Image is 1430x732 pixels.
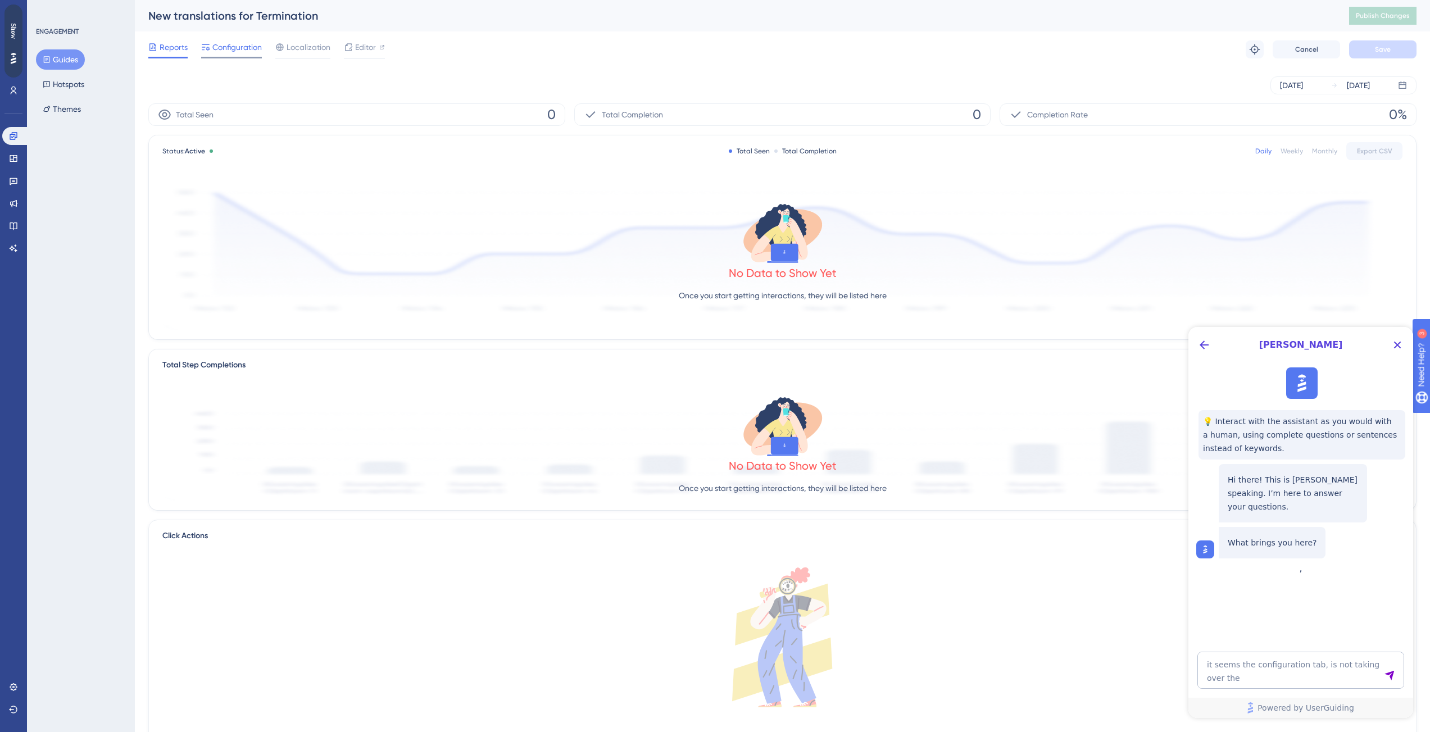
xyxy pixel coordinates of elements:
[48,83,69,92] div: 150650
[547,106,556,124] span: 0
[1375,45,1391,54] span: Save
[37,116,184,125] span: 1. We've adjusted our wording in our translations and are changing "Termination" to "Notice"Termi...
[1356,11,1410,20] span: Publish Changes
[1346,142,1402,160] button: Export CSV
[1255,147,1272,156] div: Daily
[973,106,981,124] span: 0
[1027,108,1088,121] span: Completion Rate
[1295,45,1318,54] span: Cancel
[287,40,330,54] span: Localization
[1347,79,1370,92] div: [DATE]
[355,40,376,54] span: Editor
[11,48,105,64] span: New translations for Termination
[729,458,837,474] div: No Data to Show Yet
[1389,106,1407,124] span: 0%
[162,147,205,156] span: Status:
[151,79,189,97] button: Settings
[679,481,887,495] p: Once you start getting interactions, they will be listed here
[11,81,41,94] div: Guide ID:
[4,3,42,21] button: Back
[162,358,246,372] div: Total Step Completions
[1312,147,1337,156] div: Monthly
[729,265,837,281] div: No Data to Show Yet
[13,6,143,24] span: Allow users to interact with your page elements while the guides are active.
[140,52,153,61] span: Step
[1357,147,1392,156] span: Export CSV
[148,8,1321,24] div: New translations for Termination
[1349,40,1417,58] button: Save
[185,147,205,155] span: Active
[176,108,214,121] span: Total Seen
[602,108,663,121] span: Total Completion
[78,6,81,15] div: 3
[212,40,262,54] span: Configuration
[114,47,166,65] button: Step
[22,8,37,17] span: Back
[1349,7,1417,25] button: Publish Changes
[1273,40,1340,58] button: Cancel
[26,3,70,16] span: Need Help?
[774,147,837,156] div: Total Completion
[679,289,887,302] p: Once you start getting interactions, they will be listed here
[1281,147,1303,156] div: Weekly
[165,83,188,92] span: Settings
[729,147,770,156] div: Total Seen
[160,40,188,54] span: Reports
[162,529,208,549] span: Click Actions
[1188,327,1413,718] iframe: UserGuiding AI Assistant
[1280,79,1303,92] div: [DATE]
